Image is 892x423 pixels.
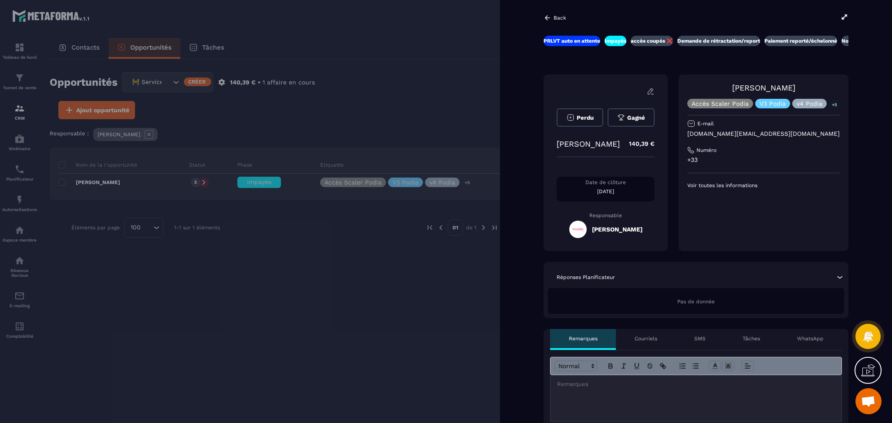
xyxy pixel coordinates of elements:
button: Gagné [608,108,655,127]
span: Gagné [627,114,645,121]
p: Demande de rétractation/report [677,37,760,44]
p: +5 [829,100,840,109]
p: Numéro [696,147,716,154]
p: PRLVT auto en attente [544,37,600,44]
p: Responsable [557,212,655,218]
p: v4 Podia [797,101,822,107]
p: [DATE] [557,188,655,195]
p: Courriels [635,335,657,342]
p: Date de clôture [557,179,655,186]
p: accès coupés ❌ [631,37,673,44]
p: [PERSON_NAME] [557,139,620,148]
p: +33 [687,156,840,164]
h5: [PERSON_NAME] [592,226,642,233]
p: [DOMAIN_NAME][EMAIL_ADDRESS][DOMAIN_NAME] [687,130,840,138]
button: Perdu [557,108,603,127]
p: Back [554,15,566,21]
p: Nouveaux [841,37,867,44]
p: 140,39 € [620,135,655,152]
p: SMS [694,335,706,342]
a: [PERSON_NAME] [732,83,795,92]
p: Paiement reporté/échelonné [764,37,837,44]
p: Réponses Planificateur [557,274,615,281]
span: Perdu [577,114,594,121]
p: E-mail [697,120,714,127]
p: V3 Podia [760,101,786,107]
p: Tâches [743,335,760,342]
p: WhatsApp [797,335,824,342]
p: Remarques [569,335,598,342]
p: Accès Scaler Podia [692,101,749,107]
p: Impayés [605,37,626,44]
a: Ouvrir le chat [855,388,882,414]
span: Pas de donnée [677,299,715,305]
p: Voir toutes les informations [687,182,840,189]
